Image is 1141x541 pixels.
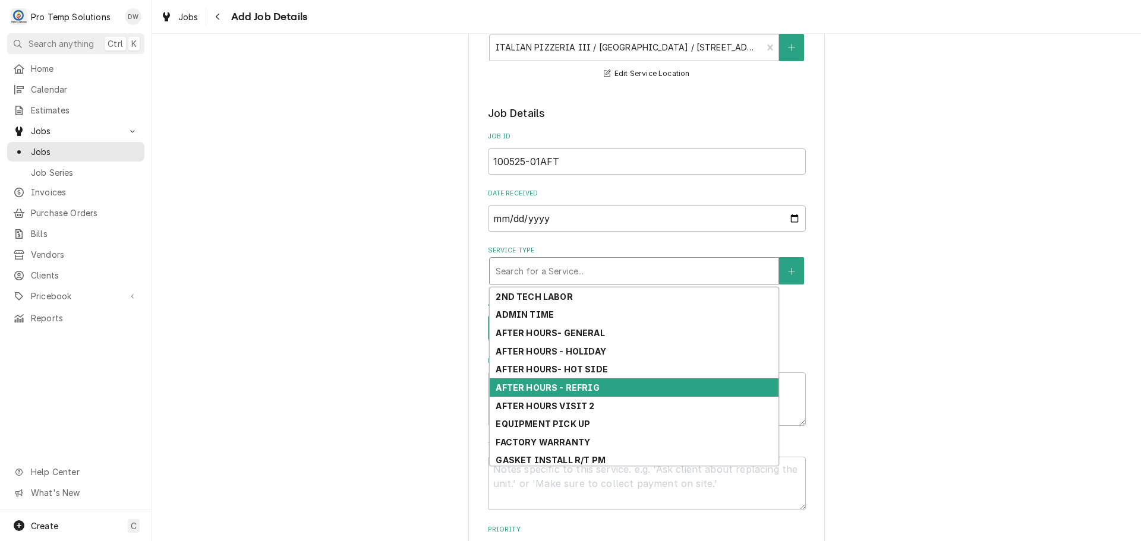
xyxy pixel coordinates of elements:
label: Priority [488,525,806,534]
a: Jobs [156,7,203,27]
strong: FACTORY WARRANTY [496,437,590,447]
span: Jobs [31,125,121,137]
strong: AFTER HOURS - HOLIDAY [496,346,606,356]
div: Pro Temp Solutions's Avatar [11,8,27,25]
svg: Create New Location [788,43,795,52]
span: Vendors [31,248,138,261]
div: DW [125,8,141,25]
span: Home [31,62,138,75]
strong: AFTER HOURS- GENERAL [496,328,604,338]
label: Job Type [488,299,806,309]
legend: Job Details [488,106,806,121]
span: Invoices [31,186,138,198]
span: Jobs [178,11,198,23]
label: Date Received [488,189,806,198]
div: P [11,8,27,25]
input: yyyy-mm-dd [488,205,806,232]
a: Go to What's New [7,483,144,502]
a: Clients [7,265,144,285]
a: Go to Jobs [7,121,144,141]
label: Technician Instructions [488,441,806,450]
div: Service Location [488,22,806,81]
span: Help Center [31,466,137,478]
a: Reports [7,308,144,328]
div: Reason For Call [488,356,806,426]
strong: AFTER HOURS- HOT SIDE [496,364,607,374]
strong: GASKET INSTALL R/T PM [496,455,605,465]
button: Navigate back [209,7,228,26]
span: What's New [31,486,137,499]
span: Estimates [31,104,138,116]
button: Edit Service Location [602,67,692,81]
strong: 2ND TECH LABOR [496,292,572,302]
div: Job ID [488,132,806,174]
strong: AFTER HOURS - REFRIG [496,382,599,393]
button: Search anythingCtrlK [7,33,144,54]
span: Calendar [31,83,138,96]
a: Bills [7,224,144,243]
a: Go to Help Center [7,462,144,482]
span: Pricebook [31,290,121,302]
svg: Create New Service [788,267,795,276]
a: Go to Pricebook [7,286,144,306]
a: Jobs [7,142,144,162]
span: Search anything [29,37,94,50]
span: Job Series [31,166,138,179]
strong: AFTER HOURS VISIT 2 [496,401,594,411]
strong: EQUIPMENT PICK UP [496,419,590,429]
button: Create New Location [779,34,804,61]
span: Create [31,521,58,531]
label: Reason For Call [488,356,806,366]
span: Reports [31,312,138,324]
span: Add Job Details [228,9,307,25]
div: Technician Instructions [488,441,806,510]
span: Purchase Orders [31,207,138,219]
a: Job Series [7,163,144,182]
a: Invoices [7,182,144,202]
a: Home [7,59,144,78]
span: Ctrl [108,37,123,50]
div: Date Received [488,189,806,231]
div: Job Type [488,299,806,341]
span: Jobs [31,145,138,158]
a: Calendar [7,80,144,99]
div: Pro Temp Solutions [31,11,111,23]
strong: ADMIN TIME [496,309,554,319]
a: Vendors [7,245,144,264]
a: Estimates [7,100,144,120]
div: Service Type [488,246,806,284]
span: K [131,37,137,50]
label: Service Type [488,246,806,255]
label: Job ID [488,132,806,141]
button: Create New Service [779,257,804,284]
span: Bills [31,227,138,240]
span: Clients [31,269,138,281]
a: Purchase Orders [7,203,144,223]
div: Dana Williams's Avatar [125,8,141,25]
span: C [131,520,137,532]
